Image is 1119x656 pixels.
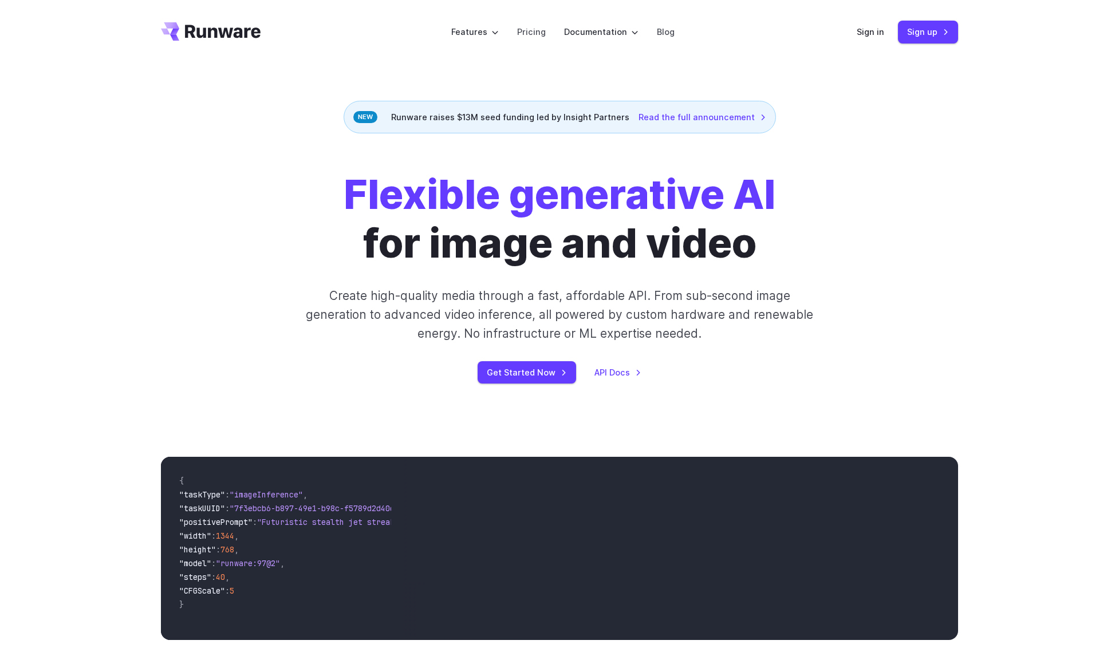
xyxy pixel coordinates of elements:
span: "7f3ebcb6-b897-49e1-b98c-f5789d2d40d7" [230,503,404,513]
strong: Flexible generative AI [344,169,775,219]
span: "taskType" [179,489,225,500]
span: : [216,544,220,555]
span: , [280,558,285,568]
a: Pricing [517,25,546,38]
span: : [211,531,216,541]
a: Blog [657,25,675,38]
span: "width" [179,531,211,541]
span: , [234,531,239,541]
span: "steps" [179,572,211,582]
span: "model" [179,558,211,568]
span: , [303,489,308,500]
a: Get Started Now [478,361,576,384]
span: "positivePrompt" [179,517,253,527]
label: Documentation [564,25,639,38]
span: } [179,599,184,610]
span: 40 [216,572,225,582]
label: Features [451,25,499,38]
p: Create high-quality media through a fast, affordable API. From sub-second image generation to adv... [305,286,815,343]
span: , [225,572,230,582]
a: Read the full announcement [639,110,766,124]
span: "CFGScale" [179,586,225,596]
span: "imageInference" [230,489,303,500]
span: 5 [230,586,234,596]
span: , [234,544,239,555]
span: : [253,517,257,527]
a: API Docs [594,366,641,379]
span: : [225,586,230,596]
a: Sign in [857,25,884,38]
span: 1344 [216,531,234,541]
span: : [225,503,230,513]
span: "taskUUID" [179,503,225,513]
span: "runware:97@2" [216,558,280,568]
span: "height" [179,544,216,555]
span: : [211,558,216,568]
a: Go to / [161,22,261,41]
span: 768 [220,544,234,555]
span: { [179,476,184,486]
h1: for image and video [344,170,775,268]
span: : [225,489,230,500]
div: Runware raises $13M seed funding led by Insight Partners [344,101,776,133]
a: Sign up [898,21,958,43]
span: : [211,572,216,582]
span: "Futuristic stealth jet streaking through a neon-lit cityscape with glowing purple exhaust" [257,517,674,527]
